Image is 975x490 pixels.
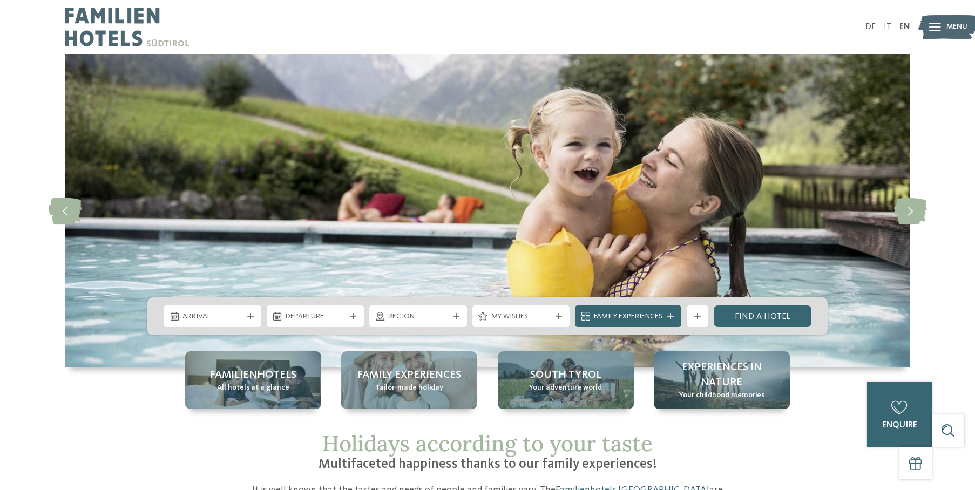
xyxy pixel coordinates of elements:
span: Holidays according to your taste [322,430,653,457]
span: enquire [882,421,917,430]
span: Arrival [182,311,242,322]
span: Multifaceted happiness thanks to our family experiences! [319,458,657,471]
span: Family Experiences [594,311,662,322]
span: Tailor-made holiday [375,383,443,393]
a: enquire [867,382,932,447]
span: Your childhood memories [679,390,764,401]
span: All hotels at a glance [217,383,289,393]
img: Select your favourite family experiences! [65,54,910,367]
span: Your adventure world [529,383,602,393]
span: Departure [286,311,346,322]
span: South Tyrol [530,367,601,383]
a: Select your favourite family experiences! Familienhotels All hotels at a glance [185,351,321,409]
a: Select your favourite family experiences! Experiences in nature Your childhood memories [654,351,790,409]
a: Find a hotel [714,305,811,327]
a: Select your favourite family experiences! Family Experiences Tailor-made holiday [341,351,477,409]
span: Region [388,311,448,322]
span: Family Experiences [357,367,461,383]
a: Select your favourite family experiences! South Tyrol Your adventure world [498,351,634,409]
span: My wishes [491,311,551,322]
a: EN [899,23,910,31]
a: DE [865,23,876,31]
span: Experiences in nature [665,360,779,390]
a: IT [884,23,891,31]
span: Familienhotels [210,367,296,383]
span: Menu [946,22,967,32]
